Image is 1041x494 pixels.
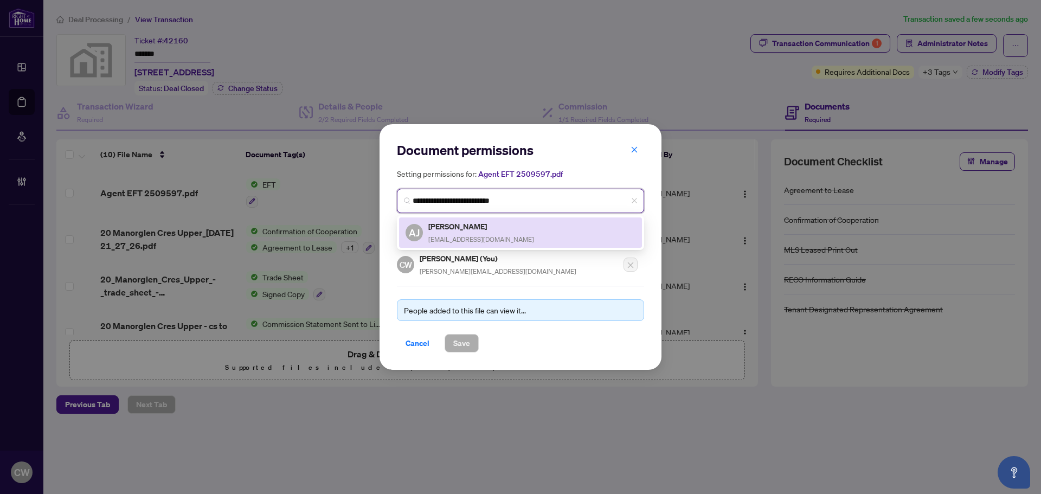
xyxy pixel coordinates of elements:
span: Agent EFT 2509597.pdf [478,169,563,179]
h5: [PERSON_NAME] [428,220,534,233]
span: AJ [409,225,420,240]
span: close [631,197,638,204]
h5: [PERSON_NAME] (You) [420,252,576,265]
span: Cancel [406,335,429,352]
span: [EMAIL_ADDRESS][DOMAIN_NAME] [428,235,534,243]
button: Cancel [397,334,438,352]
img: search_icon [404,197,410,204]
h5: Setting permissions for: [397,168,644,180]
button: Open asap [998,456,1030,489]
button: Save [445,334,479,352]
span: CW [399,258,412,271]
h2: Document permissions [397,142,644,159]
span: close [631,146,638,153]
span: [PERSON_NAME][EMAIL_ADDRESS][DOMAIN_NAME] [420,267,576,275]
div: People added to this file can view it... [404,304,637,316]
